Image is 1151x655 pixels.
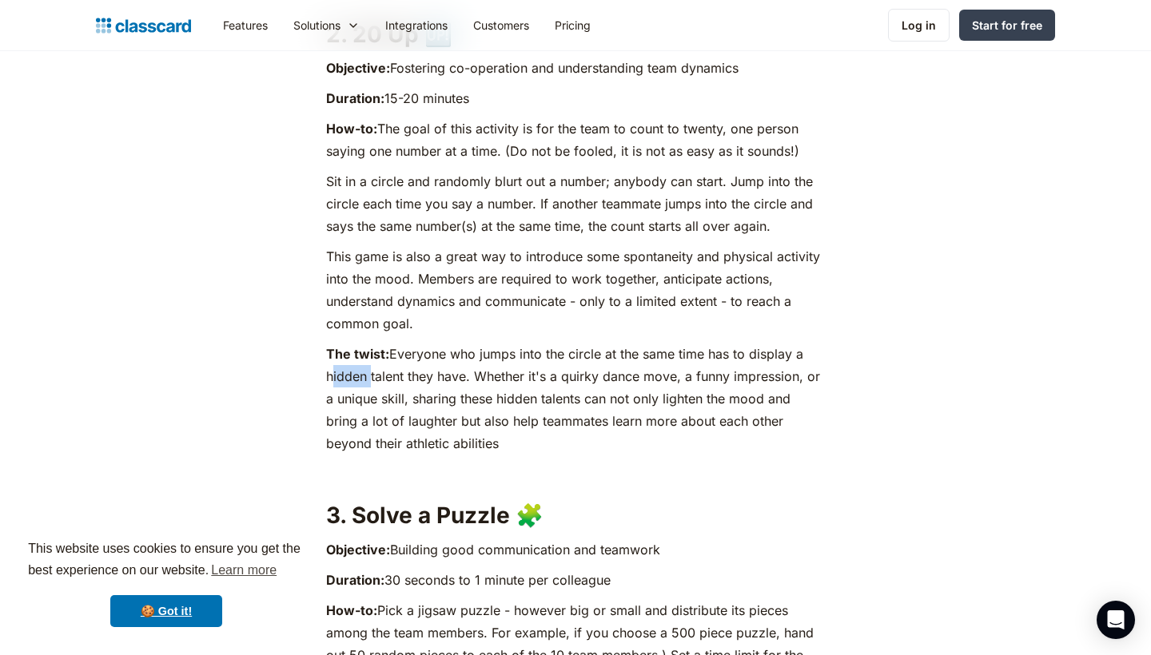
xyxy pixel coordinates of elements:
div: Solutions [281,7,372,43]
p: This game is also a great way to introduce some spontaneity and physical activity into the mood. ... [326,245,824,335]
div: Log in [902,17,936,34]
p: ‍ [326,462,824,485]
div: cookieconsent [13,524,320,642]
a: Integrations [372,7,460,43]
strong: Duration: [326,572,384,588]
a: Start for free [959,10,1055,41]
div: Solutions [293,17,341,34]
div: Start for free [972,17,1042,34]
a: dismiss cookie message [110,595,222,627]
p: 30 seconds to 1 minute per colleague [326,569,824,591]
p: The goal of this activity is for the team to count to twenty, one person saying one number at a t... [326,117,824,162]
a: Customers [460,7,542,43]
div: Open Intercom Messenger [1097,601,1135,639]
a: home [96,14,191,37]
p: Fostering co-operation and understanding team dynamics [326,57,824,79]
p: 15-20 minutes [326,87,824,109]
a: learn more about cookies [209,558,279,582]
strong: 3. Solve a Puzzle 🧩 [326,502,544,529]
strong: Duration: [326,90,384,106]
p: Everyone who jumps into the circle at the same time has to display a hidden talent they have. Whe... [326,343,824,455]
a: Log in [888,9,950,42]
p: Building good communication and teamwork [326,538,824,561]
strong: Objective: [326,60,390,76]
a: Pricing [542,7,603,43]
p: Sit in a circle and randomly blurt out a number; anybody can start. Jump into the circle each tim... [326,170,824,237]
strong: The twist: [326,346,389,362]
a: Features [210,7,281,43]
strong: How-to: [326,602,377,618]
strong: How-to: [326,121,377,137]
span: This website uses cookies to ensure you get the best experience on our website. [28,539,305,582]
strong: Objective: [326,542,390,558]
